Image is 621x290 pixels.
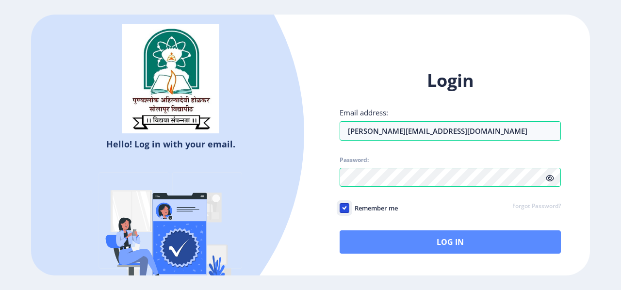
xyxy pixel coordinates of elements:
[349,202,398,214] span: Remember me
[340,121,561,141] input: Email address
[340,230,561,254] button: Log In
[512,202,561,211] a: Forgot Password?
[340,156,369,164] label: Password:
[340,108,388,117] label: Email address:
[340,69,561,92] h1: Login
[122,24,219,134] img: sulogo.png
